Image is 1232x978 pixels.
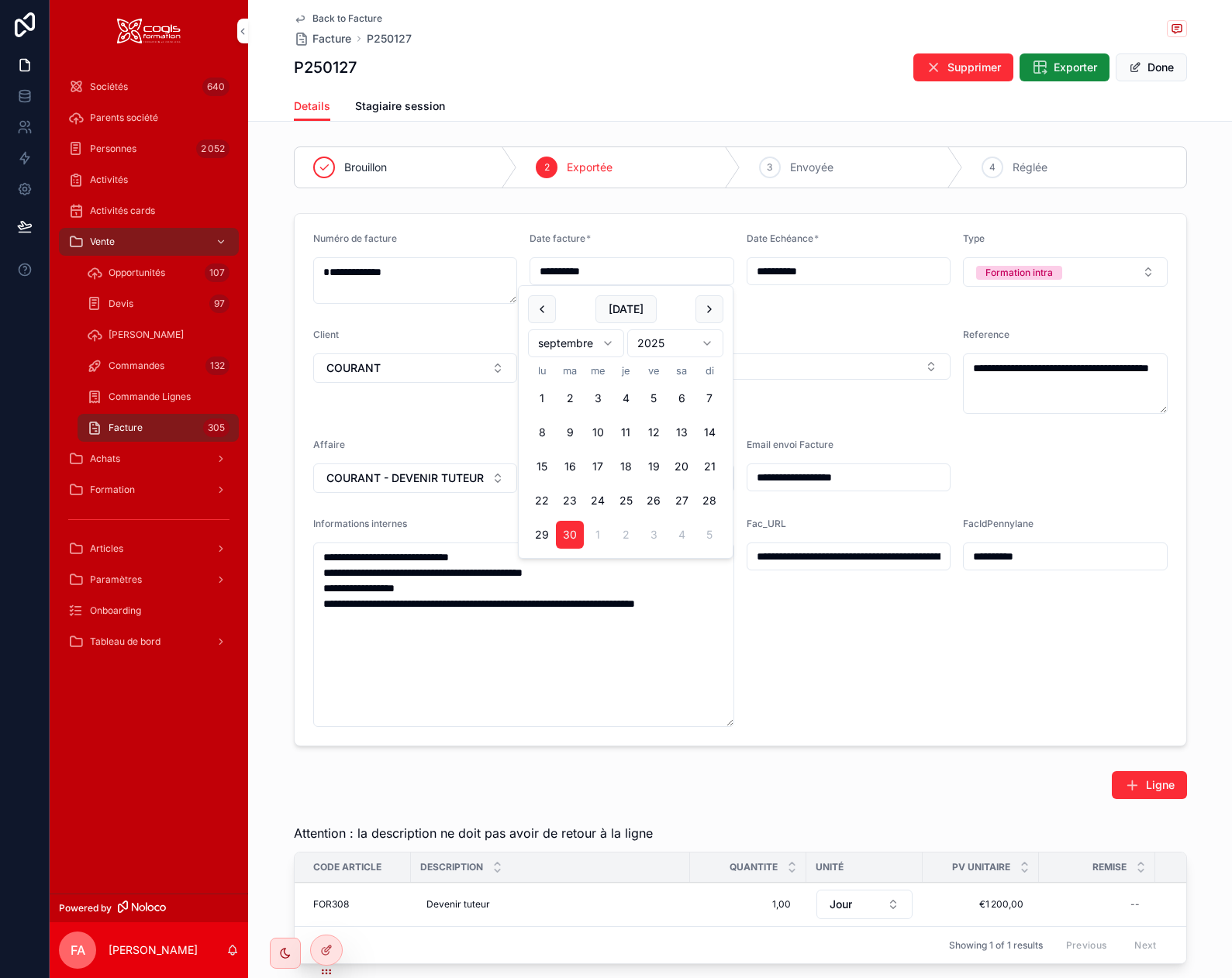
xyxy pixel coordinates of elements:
[313,439,345,450] span: Affaire
[556,418,584,446] button: mardi 9 septembre 2025
[50,894,248,922] a: Powered by
[1130,898,1140,911] div: --
[530,353,951,380] button: Select Button
[668,418,695,446] button: samedi 13 septembre 2025
[695,384,723,412] button: dimanche 7 septembre 2025
[612,384,640,412] button: jeudi 4 septembre 2025
[59,628,239,656] a: Tableau de bord
[78,352,239,380] a: Commandes132
[989,161,996,174] span: 4
[556,521,584,549] button: mardi 30 septembre 2025, selected
[313,518,407,529] span: Informations internes
[294,31,351,46] a: Facture
[355,98,445,114] span: Stagiaire session
[612,453,640,480] button: jeudi 18 septembre 2025
[790,160,833,175] span: Envoyée
[640,453,668,480] button: vendredi 19 septembre 2025
[117,19,181,43] img: App logo
[59,228,239,256] a: Vente
[355,92,445,123] a: Stagiaire session
[90,484,135,496] span: Formation
[59,104,239,132] a: Parents société
[205,263,229,282] div: 107
[695,418,723,446] button: dimanche 14 septembre 2025
[202,77,229,96] div: 640
[747,439,833,450] span: Email envoi Facture
[816,861,844,873] span: Unité
[59,197,239,225] a: Activités cards
[109,329,184,341] span: [PERSON_NAME]
[109,360,164,372] span: Commandes
[313,898,349,911] span: FOR308
[1054,60,1097,75] span: Exporter
[367,31,412,46] a: P250127
[78,290,239,318] a: Devis97
[294,57,357,78] h1: P250127
[1112,771,1187,799] button: Ligne
[528,453,556,480] button: lundi 15 septembre 2025
[612,418,640,446] button: jeudi 11 septembre 2025
[952,861,1010,873] span: PV unitaire
[312,31,351,46] span: Facture
[528,363,556,378] th: lundi
[90,453,120,465] span: Achats
[59,535,239,563] a: Articles
[985,266,1053,280] div: Formation intra
[294,824,653,842] span: Attention : la description ne doit pas avoir de retour à la ligne
[556,487,584,515] button: mardi 23 septembre 2025
[1146,777,1175,793] span: Ligne
[109,422,143,434] span: Facture
[78,259,239,287] a: Opportunités107
[947,60,1001,75] span: Supprimer
[109,298,133,310] span: Devis
[584,418,612,446] button: mercredi 10 septembre 2025
[668,487,695,515] button: samedi 27 septembre 2025
[59,597,239,625] a: Onboarding
[313,353,518,383] button: Select Button
[326,470,484,486] span: COURANT - DEVENIR TUTEUR
[313,329,339,340] span: Client
[730,861,778,873] span: Quantite
[59,476,239,504] a: Formation
[640,521,668,549] button: vendredi 3 octobre 2025
[90,635,160,648] span: Tableau de bord
[695,487,723,515] button: dimanche 28 septembre 2025
[695,363,723,378] th: dimanche
[528,384,556,412] button: lundi 1 septembre 2025
[196,139,229,158] div: 2 052
[78,414,239,442] a: Facture305
[668,521,695,549] button: samedi 4 octobre 2025
[640,384,668,412] button: vendredi 5 septembre 2025
[1013,160,1047,175] span: Réglée
[59,566,239,594] a: Paramètres
[203,418,229,437] div: 305
[612,487,640,515] button: jeudi 25 septembre 2025
[830,897,852,912] span: Jour
[747,232,813,244] span: Date Echéance
[90,174,128,186] span: Activités
[584,453,612,480] button: mercredi 17 septembre 2025
[78,321,239,349] a: [PERSON_NAME]
[695,453,723,480] button: dimanche 21 septembre 2025
[109,391,191,403] span: Commande Lignes
[90,81,128,93] span: Sociétés
[420,861,483,873] span: Description
[584,363,612,378] th: mercredi
[205,356,229,375] div: 132
[695,521,723,549] button: dimanche 5 octobre 2025
[612,521,640,549] button: jeudi 2 octobre 2025
[963,518,1034,529] span: FacIdPennylane
[294,92,330,122] a: Details
[326,360,381,376] span: COURANT
[612,363,640,378] th: jeudi
[528,521,556,549] button: lundi 29 septembre 2025
[59,73,239,101] a: Sociétés640
[59,135,239,163] a: Personnes2 052
[50,62,248,676] div: scrollable content
[90,143,136,155] span: Personnes
[640,363,668,378] th: vendredi
[963,329,1009,340] span: Reference
[584,487,612,515] button: mercredi 24 septembre 2025
[584,521,612,549] button: mercredi 1 octobre 2025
